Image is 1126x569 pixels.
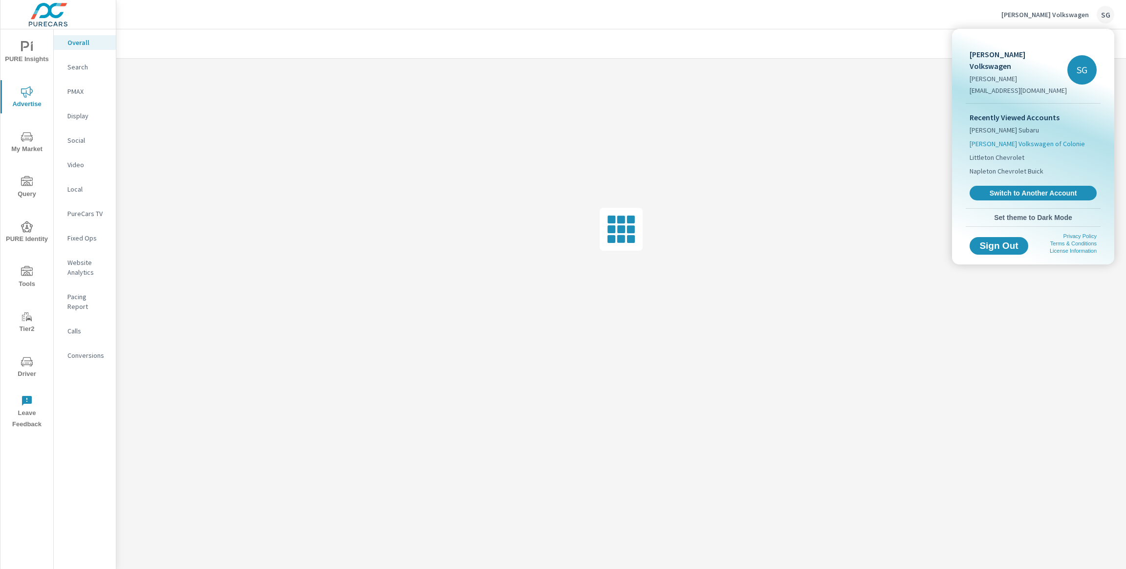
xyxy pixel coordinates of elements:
span: Napleton Chevrolet Buick [970,166,1043,176]
a: Switch to Another Account [970,186,1097,200]
p: [PERSON_NAME] [970,74,1067,84]
span: Switch to Another Account [975,189,1091,197]
span: Sign Out [977,241,1020,250]
a: License Information [1050,248,1097,254]
a: Privacy Policy [1063,233,1097,239]
span: [PERSON_NAME] Subaru [970,125,1039,135]
p: Recently Viewed Accounts [970,111,1097,123]
span: [PERSON_NAME] Volkswagen of Colonie [970,139,1085,149]
span: Set theme to Dark Mode [970,213,1097,222]
div: SG [1067,55,1097,85]
a: Terms & Conditions [1050,241,1097,246]
button: Sign Out [970,237,1028,255]
p: [EMAIL_ADDRESS][DOMAIN_NAME] [970,86,1067,95]
p: [PERSON_NAME] Volkswagen [970,48,1067,72]
button: Set theme to Dark Mode [966,209,1101,226]
span: Littleton Chevrolet [970,153,1024,162]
